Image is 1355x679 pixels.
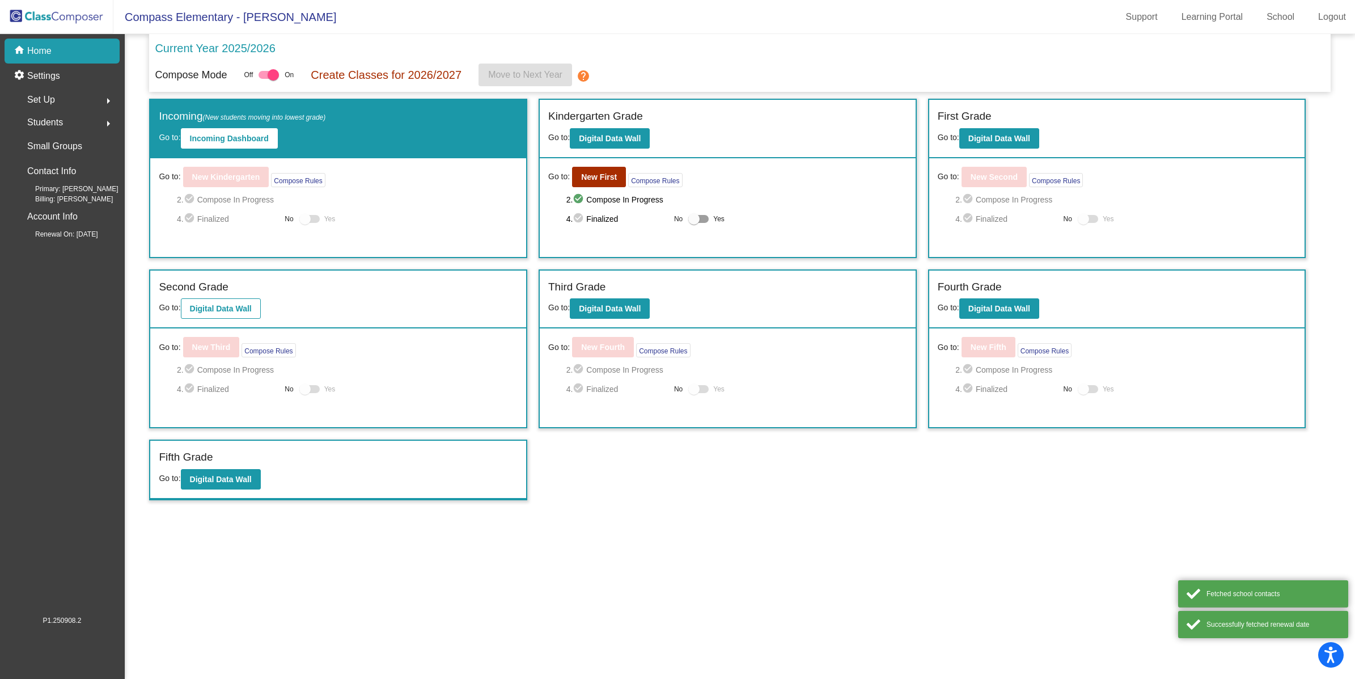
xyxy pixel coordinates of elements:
[938,133,959,142] span: Go to:
[159,303,180,312] span: Go to:
[17,184,118,194] span: Primary: [PERSON_NAME]
[713,212,725,226] span: Yes
[674,384,683,394] span: No
[27,44,52,58] p: Home
[203,113,326,121] span: (New students moving into lowest grade)
[713,382,725,396] span: Yes
[113,8,336,26] span: Compass Elementary - [PERSON_NAME]
[324,212,336,226] span: Yes
[938,341,959,353] span: Go to:
[17,194,113,204] span: Billing: [PERSON_NAME]
[566,363,907,377] span: 2. Compose In Progress
[1172,8,1252,26] a: Learning Portal
[190,304,252,313] b: Digital Data Wall
[971,172,1018,182] b: New Second
[488,70,562,79] span: Move to Next Year
[159,279,228,296] label: Second Grade
[959,128,1039,149] button: Digital Data Wall
[938,303,959,312] span: Go to:
[479,64,572,86] button: Move to Next Year
[1018,343,1072,357] button: Compose Rules
[155,68,227,83] p: Compose Mode
[190,475,252,484] b: Digital Data Wall
[27,115,63,130] span: Students
[962,212,976,226] mat-icon: check_circle
[184,363,197,377] mat-icon: check_circle
[962,167,1027,187] button: New Second
[959,298,1039,319] button: Digital Data Wall
[674,214,683,224] span: No
[636,343,690,357] button: Compose Rules
[14,44,27,58] mat-icon: home
[962,193,976,206] mat-icon: check_circle
[159,474,180,483] span: Go to:
[962,382,976,396] mat-icon: check_circle
[581,343,625,352] b: New Fourth
[183,337,240,357] button: New Third
[177,363,518,377] span: 2. Compose In Progress
[17,229,98,239] span: Renewal On: [DATE]
[177,193,518,206] span: 2. Compose In Progress
[573,382,586,396] mat-icon: check_circle
[968,304,1030,313] b: Digital Data Wall
[192,172,260,182] b: New Kindergarten
[311,66,461,83] p: Create Classes for 2026/2027
[548,108,643,125] label: Kindergarten Grade
[101,117,115,130] mat-icon: arrow_right
[14,69,27,83] mat-icon: settings
[581,172,617,182] b: New First
[184,382,197,396] mat-icon: check_circle
[1257,8,1303,26] a: School
[1029,173,1083,187] button: Compose Rules
[548,279,605,296] label: Third Grade
[548,171,570,183] span: Go to:
[548,133,570,142] span: Go to:
[101,94,115,108] mat-icon: arrow_right
[177,212,279,226] span: 4. Finalized
[573,193,586,206] mat-icon: check_circle
[1103,212,1114,226] span: Yes
[566,193,907,206] span: 2. Compose In Progress
[938,108,992,125] label: First Grade
[190,134,269,143] b: Incoming Dashboard
[955,382,1057,396] span: 4. Finalized
[159,133,180,142] span: Go to:
[244,70,253,80] span: Off
[1206,619,1340,630] div: Successfully fetched renewal date
[324,382,336,396] span: Yes
[181,298,261,319] button: Digital Data Wall
[573,212,586,226] mat-icon: check_circle
[938,171,959,183] span: Go to:
[1064,214,1072,224] span: No
[962,337,1015,357] button: New Fifth
[159,171,180,183] span: Go to:
[27,163,76,179] p: Contact Info
[548,303,570,312] span: Go to:
[955,363,1296,377] span: 2. Compose In Progress
[955,193,1296,206] span: 2. Compose In Progress
[955,212,1057,226] span: 4. Finalized
[285,70,294,80] span: On
[181,469,261,490] button: Digital Data Wall
[570,128,650,149] button: Digital Data Wall
[962,363,976,377] mat-icon: check_circle
[27,69,60,83] p: Settings
[971,343,1006,352] b: New Fifth
[577,69,590,83] mat-icon: help
[566,212,668,226] span: 4. Finalized
[1103,382,1114,396] span: Yes
[572,337,634,357] button: New Fourth
[579,304,641,313] b: Digital Data Wall
[1064,384,1072,394] span: No
[184,193,197,206] mat-icon: check_circle
[181,128,278,149] button: Incoming Dashboard
[566,382,668,396] span: 4. Finalized
[159,341,180,353] span: Go to:
[1117,8,1167,26] a: Support
[938,279,1002,296] label: Fourth Grade
[628,173,682,187] button: Compose Rules
[27,209,78,225] p: Account Info
[548,341,570,353] span: Go to:
[1309,8,1355,26] a: Logout
[192,343,231,352] b: New Third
